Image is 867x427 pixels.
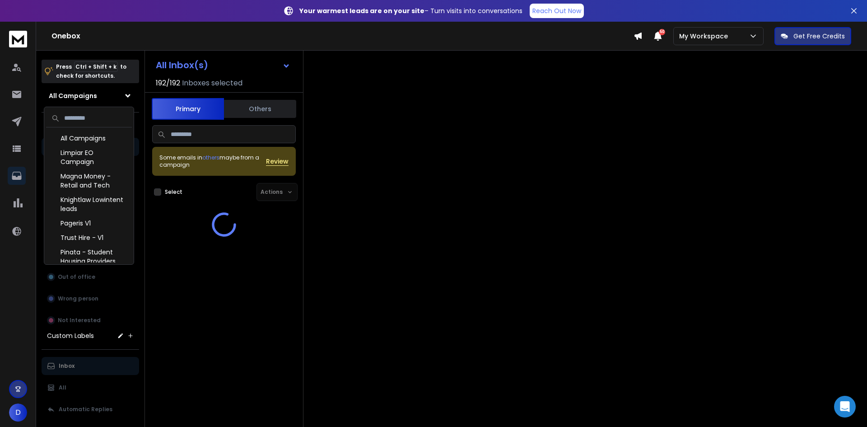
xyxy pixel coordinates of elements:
p: My Workspace [679,32,732,41]
strong: Your warmest leads are on your site [299,6,424,15]
img: logo [9,31,27,47]
span: Ctrl + Shift + k [74,61,118,72]
h1: All Inbox(s) [156,61,208,70]
h3: Custom Labels [47,331,94,340]
div: Some emails in maybe from a campaign [159,154,266,169]
span: others [202,154,219,161]
h3: Inboxes selected [182,78,242,89]
span: Review [266,157,289,166]
div: Knightlaw Lowintent leads [46,192,132,216]
button: Others [224,99,296,119]
h1: Onebox [51,31,634,42]
p: Reach Out Now [532,6,581,15]
div: Magna Money - Retail and Tech [46,169,132,192]
h1: All Campaigns [49,91,97,100]
span: 192 / 192 [156,78,180,89]
div: Limpiar EO Campaign [46,145,132,169]
span: 50 [659,29,665,35]
h3: Filters [42,120,139,132]
div: Pageris V1 [46,216,132,230]
p: Press to check for shortcuts. [56,62,126,80]
div: Pinata - Student Housing Providers [46,245,132,268]
button: Primary [152,98,224,120]
div: Trust Hire - V1 [46,230,132,245]
p: Get Free Credits [793,32,845,41]
p: – Turn visits into conversations [299,6,522,15]
span: D [9,404,27,422]
div: Open Intercom Messenger [834,396,856,418]
label: Select [165,188,182,196]
div: All Campaigns [46,131,132,145]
